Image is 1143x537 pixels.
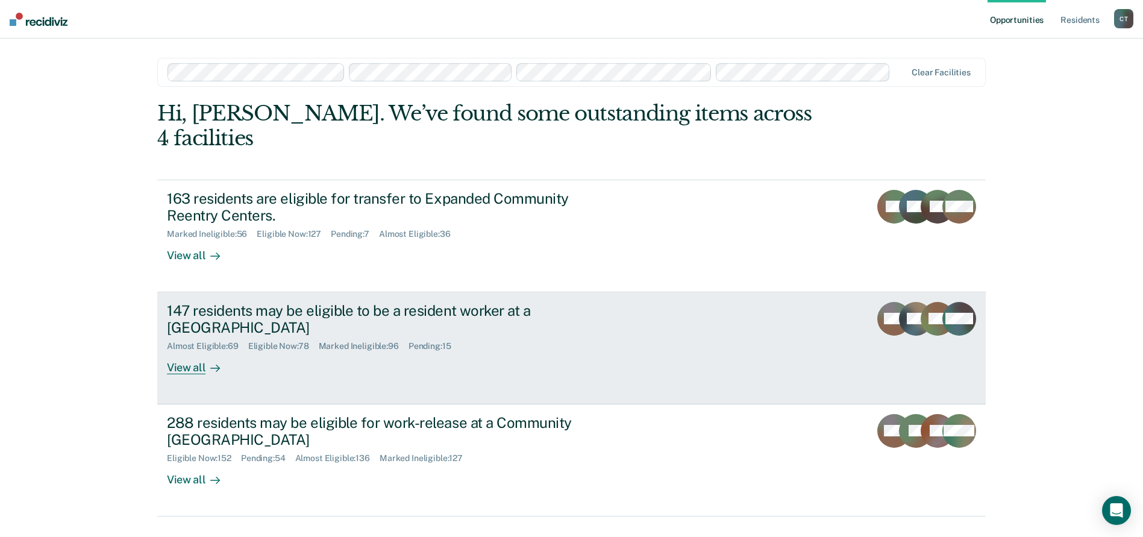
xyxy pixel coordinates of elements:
div: Almost Eligible : 36 [379,229,460,239]
a: 147 residents may be eligible to be a resident worker at a [GEOGRAPHIC_DATA]Almost Eligible:69Eli... [157,292,986,404]
div: Pending : 7 [331,229,379,239]
div: Eligible Now : 78 [248,341,319,351]
a: 288 residents may be eligible for work-release at a Community [GEOGRAPHIC_DATA]Eligible Now:152Pe... [157,404,986,517]
img: Recidiviz [10,13,67,26]
div: C T [1114,9,1133,28]
div: View all [167,239,234,263]
div: Open Intercom Messenger [1102,496,1131,525]
div: Eligible Now : 152 [167,453,241,463]
div: Clear facilities [912,68,971,78]
div: 163 residents are eligible for transfer to Expanded Community Reentry Centers. [167,190,590,225]
button: CT [1114,9,1133,28]
div: 147 residents may be eligible to be a resident worker at a [GEOGRAPHIC_DATA] [167,302,590,337]
div: Eligible Now : 127 [257,229,331,239]
div: Pending : 54 [241,453,295,463]
div: Marked Ineligible : 127 [380,453,472,463]
div: View all [167,351,234,375]
div: View all [167,463,234,487]
div: Pending : 15 [409,341,461,351]
a: 163 residents are eligible for transfer to Expanded Community Reentry Centers.Marked Ineligible:5... [157,180,986,292]
div: Hi, [PERSON_NAME]. We’ve found some outstanding items across 4 facilities [157,101,820,151]
div: Almost Eligible : 69 [167,341,248,351]
div: Marked Ineligible : 96 [319,341,409,351]
div: Marked Ineligible : 56 [167,229,257,239]
div: 288 residents may be eligible for work-release at a Community [GEOGRAPHIC_DATA] [167,414,590,449]
div: Almost Eligible : 136 [295,453,380,463]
